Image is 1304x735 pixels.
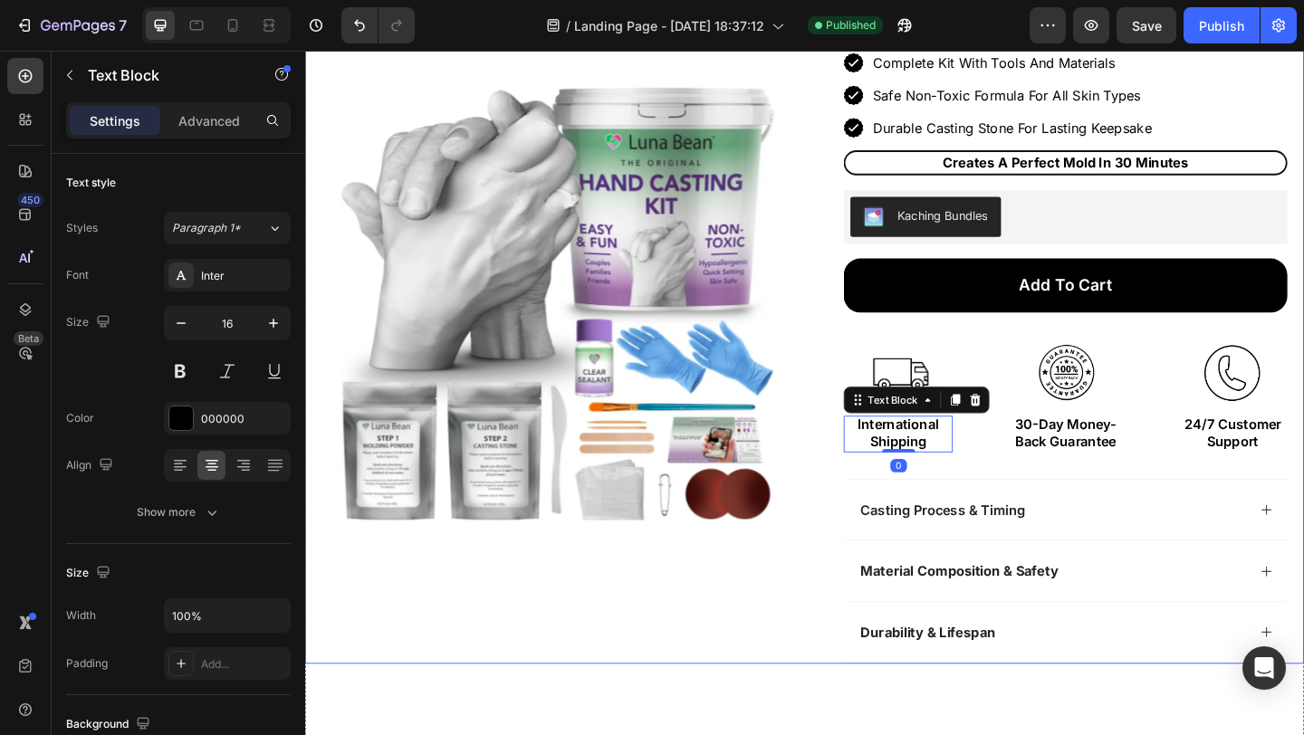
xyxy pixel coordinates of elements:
[609,314,682,387] img: gempages_586276637461447515-dc8c2d63-97e1-457f-8b09-2c783abdb88d.png
[137,503,221,521] div: Show more
[1184,7,1260,43] button: Publish
[7,7,135,43] button: 7
[90,111,140,130] p: Settings
[618,73,921,95] p: Durable Casting Stone For Lasting Keepsake
[66,175,116,191] div: Text style
[604,557,820,575] strong: Material Composition & Safety
[201,268,286,284] div: Inter
[566,16,570,35] span: /
[770,397,885,435] p: 30-Day Money-Back Guarantee
[593,159,757,203] button: Kaching Bundles
[341,7,415,43] div: Undo/Redo
[66,496,291,529] button: Show more
[172,220,241,236] span: Paragraph 1*
[604,491,783,510] p: Casting Process & Timing
[1242,646,1286,690] div: Open Intercom Messenger
[1132,18,1162,33] span: Save
[164,212,291,244] button: Paragraph 1*
[88,64,242,86] p: Text Block
[17,193,43,207] div: 450
[777,244,878,267] div: Add to cart
[1117,7,1176,43] button: Save
[14,331,43,346] div: Beta
[952,397,1067,435] p: 24/7 Customer Support
[66,310,114,335] div: Size
[201,411,286,427] div: 000000
[66,561,114,586] div: Size
[66,453,117,478] div: Align
[66,267,89,283] div: Font
[604,624,751,642] strong: Durability & Lifespan
[574,16,764,35] span: Landing Page - [DATE] 18:37:12
[608,170,629,192] img: KachingBundles.png
[119,14,127,36] p: 7
[609,372,670,388] div: Text Block
[66,607,96,624] div: Width
[586,226,1069,285] button: Add to cart
[588,397,703,435] p: International Shipping
[165,599,290,632] input: Auto
[305,51,1304,735] iframe: Design area
[791,314,864,387] img: gempages_586276637461447515-c1b0b6fe-7aba-412c-8f3e-0391192bfae5.png
[1199,16,1244,35] div: Publish
[826,17,876,33] span: Published
[590,112,1065,132] p: Creates A Perfect Mold In 30 Minutes
[973,314,1046,387] img: gempages_586276637461447515-8413eb51-4b4f-4317-91ab-86cd8ae0d6bd.png
[178,111,240,130] p: Advanced
[66,655,108,672] div: Padding
[66,410,94,426] div: Color
[644,170,743,189] div: Kaching Bundles
[66,220,98,236] div: Styles
[637,444,655,459] div: 0
[201,656,286,673] div: Add...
